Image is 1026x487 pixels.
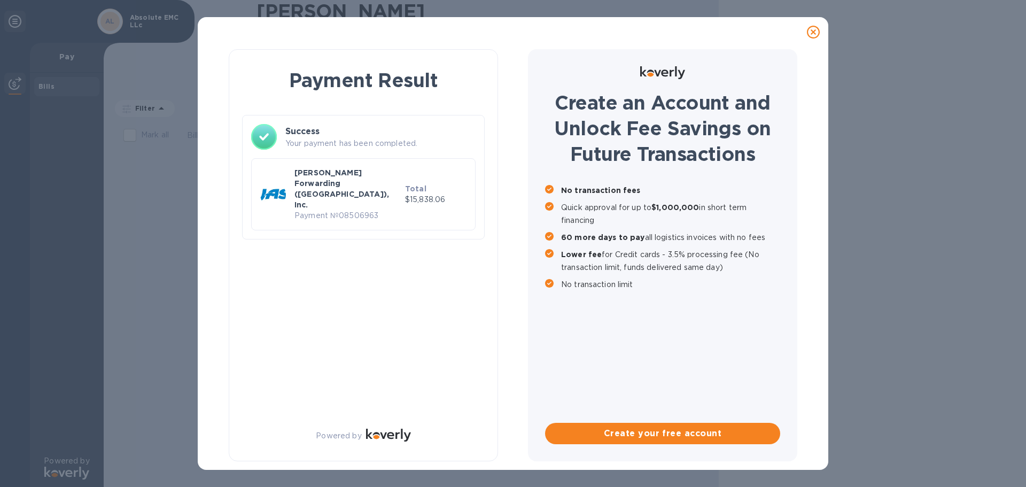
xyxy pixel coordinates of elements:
[561,250,602,259] b: Lower fee
[651,203,699,212] b: $1,000,000
[561,186,641,195] b: No transaction fees
[316,430,361,442] p: Powered by
[285,138,476,149] p: Your payment has been completed.
[285,125,476,138] h3: Success
[561,201,780,227] p: Quick approval for up to in short term financing
[561,248,780,274] p: for Credit cards - 3.5% processing fee (No transaction limit, funds delivered same day)
[294,210,401,221] p: Payment № 08506963
[561,231,780,244] p: all logistics invoices with no fees
[640,66,685,79] img: Logo
[554,427,772,440] span: Create your free account
[561,278,780,291] p: No transaction limit
[366,429,411,442] img: Logo
[405,184,426,193] b: Total
[561,233,645,242] b: 60 more days to pay
[246,67,480,94] h1: Payment Result
[545,90,780,167] h1: Create an Account and Unlock Fee Savings on Future Transactions
[405,194,467,205] p: $15,838.06
[294,167,401,210] p: [PERSON_NAME] Forwarding ([GEOGRAPHIC_DATA]), Inc.
[545,423,780,444] button: Create your free account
